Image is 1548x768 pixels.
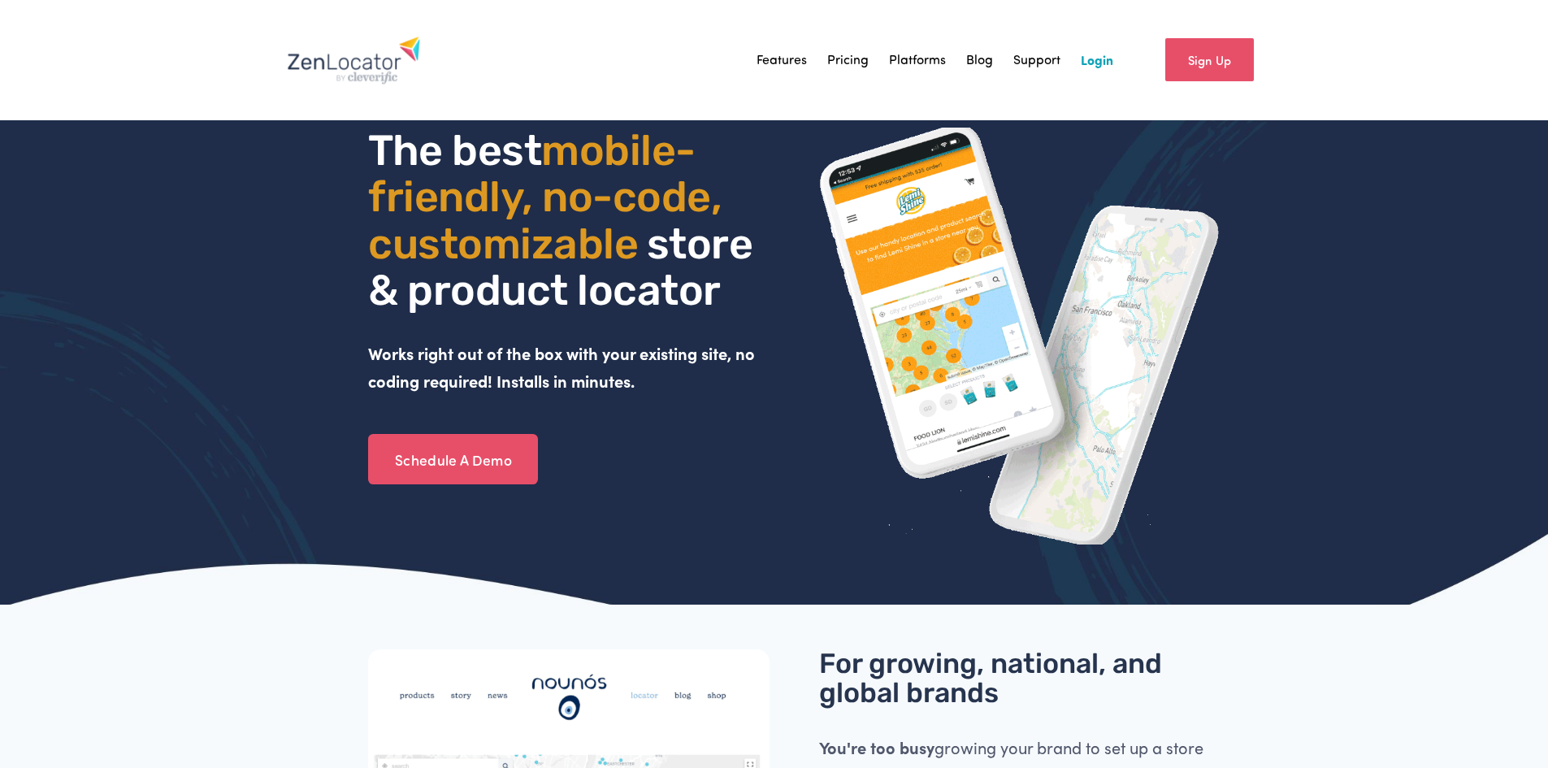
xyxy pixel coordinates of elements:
a: Login [1081,48,1113,72]
a: Blog [966,48,993,72]
img: Zenlocator [287,36,421,85]
a: Sign Up [1165,38,1254,81]
span: The best [368,125,541,176]
a: Platforms [889,48,946,72]
strong: You're too busy [819,736,934,758]
a: Support [1013,48,1060,72]
a: Features [757,48,807,72]
strong: Works right out of the box with your existing site, no coding required! Installs in minutes. [368,342,759,392]
span: store & product locator [368,219,761,315]
img: ZenLocator phone mockup gif [819,128,1221,545]
span: For growing, national, and global brands [819,647,1169,709]
a: Pricing [827,48,869,72]
a: Schedule A Demo [368,434,538,484]
span: mobile- friendly, no-code, customizable [368,125,731,268]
